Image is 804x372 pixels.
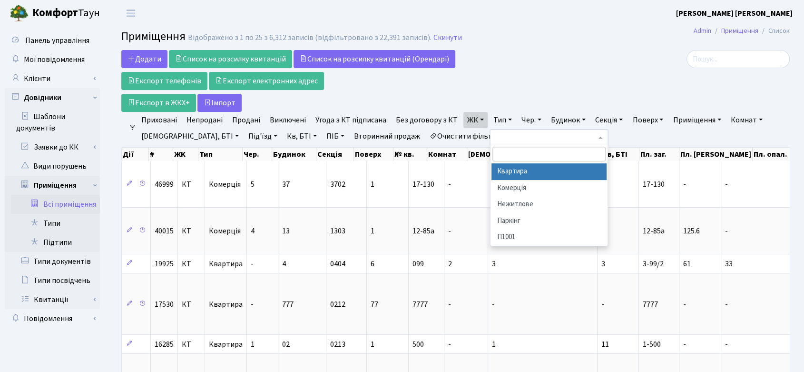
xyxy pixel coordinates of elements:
[433,33,462,42] a: Скинути
[371,179,374,190] span: 1
[467,148,563,161] th: [DEMOGRAPHIC_DATA], БТІ
[24,54,85,65] span: Мої повідомлення
[601,299,604,310] span: -
[5,88,100,107] a: Довідники
[426,128,504,144] a: Очистити фільтри
[676,8,793,19] a: [PERSON_NAME] [PERSON_NAME]
[643,179,665,190] span: 17-130
[683,299,686,310] span: -
[121,28,186,45] span: Приміщення
[32,5,100,21] span: Таун
[243,148,272,161] th: Чер.
[371,299,378,310] span: 77
[209,72,324,90] a: Експорт електронних адрес
[350,128,424,144] a: Вторинний продаж
[694,26,711,36] a: Admin
[121,50,167,68] a: Додати
[448,299,451,310] span: -
[188,33,431,42] div: Відображено з 1 по 25 з 6,312 записів (відфільтровано з 22,391 записів).
[10,4,29,23] img: logo.png
[209,181,243,188] span: Комерція
[727,112,766,128] a: Комнат
[209,341,243,348] span: Квартира
[155,226,174,236] span: 40015
[245,128,281,144] a: Під'їзд
[330,259,345,269] span: 0404
[330,179,345,190] span: 3702
[628,112,667,128] a: Поверх
[155,179,174,190] span: 46999
[354,148,393,161] th: Поверх
[679,148,753,161] th: Пл. [PERSON_NAME]
[272,148,316,161] th: Будинок
[282,339,290,350] span: 02
[602,148,639,161] th: Кв, БТІ
[312,112,390,128] a: Угода з КТ підписана
[155,259,174,269] span: 19925
[11,233,100,252] a: Підтипи
[491,213,607,230] li: Паркінг
[173,148,198,161] th: ЖК
[182,301,201,308] span: КТ
[282,226,290,236] span: 13
[518,112,545,128] a: Чер.
[25,35,89,46] span: Панель управління
[683,339,686,350] span: -
[371,226,374,236] span: 1
[547,112,589,128] a: Будинок
[5,157,100,176] a: Види порушень
[491,163,607,180] li: Квартира
[282,299,294,310] span: 777
[448,339,451,350] span: -
[155,299,174,310] span: 17530
[266,112,310,128] a: Виключені
[758,26,790,36] li: Список
[5,107,100,138] a: Шаблони документів
[412,259,424,269] span: 099
[11,195,100,214] a: Всі приміщення
[371,339,374,350] span: 1
[121,72,207,90] a: Експорт телефонів
[251,299,254,310] span: -
[155,339,174,350] span: 16285
[330,299,345,310] span: 0212
[639,148,679,161] th: Пл. заг.
[601,259,605,269] span: 3
[679,21,804,41] nav: breadcrumb
[643,226,665,236] span: 12-85а
[491,196,607,213] li: Нежитлове
[182,260,201,268] span: КТ
[316,148,354,161] th: Секція
[282,259,286,269] span: 4
[330,226,345,236] span: 1303
[490,112,516,128] a: Тип
[683,259,691,269] span: 61
[725,179,728,190] span: -
[492,299,495,310] span: -
[492,259,496,269] span: 3
[683,179,686,190] span: -
[121,94,196,112] a: Експорт в ЖКХ+
[686,50,790,68] input: Пошук...
[725,259,733,269] span: 33
[251,339,255,350] span: 1
[448,179,451,190] span: -
[492,339,496,350] span: 1
[5,252,100,271] a: Типи документів
[209,301,243,308] span: Квартира
[412,299,428,310] span: 7777
[5,31,100,50] a: Панель управління
[182,227,201,235] span: КТ
[11,290,100,309] a: Квитанції
[209,227,243,235] span: Комерція
[463,112,488,128] a: ЖК
[11,214,100,233] a: Типи
[137,128,243,144] a: [DEMOGRAPHIC_DATA], БТІ
[11,176,100,195] a: Приміщення
[198,148,242,161] th: Тип
[643,339,661,350] span: 1-500
[32,5,78,20] b: Комфорт
[448,226,451,236] span: -
[643,259,664,269] span: 3-99/2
